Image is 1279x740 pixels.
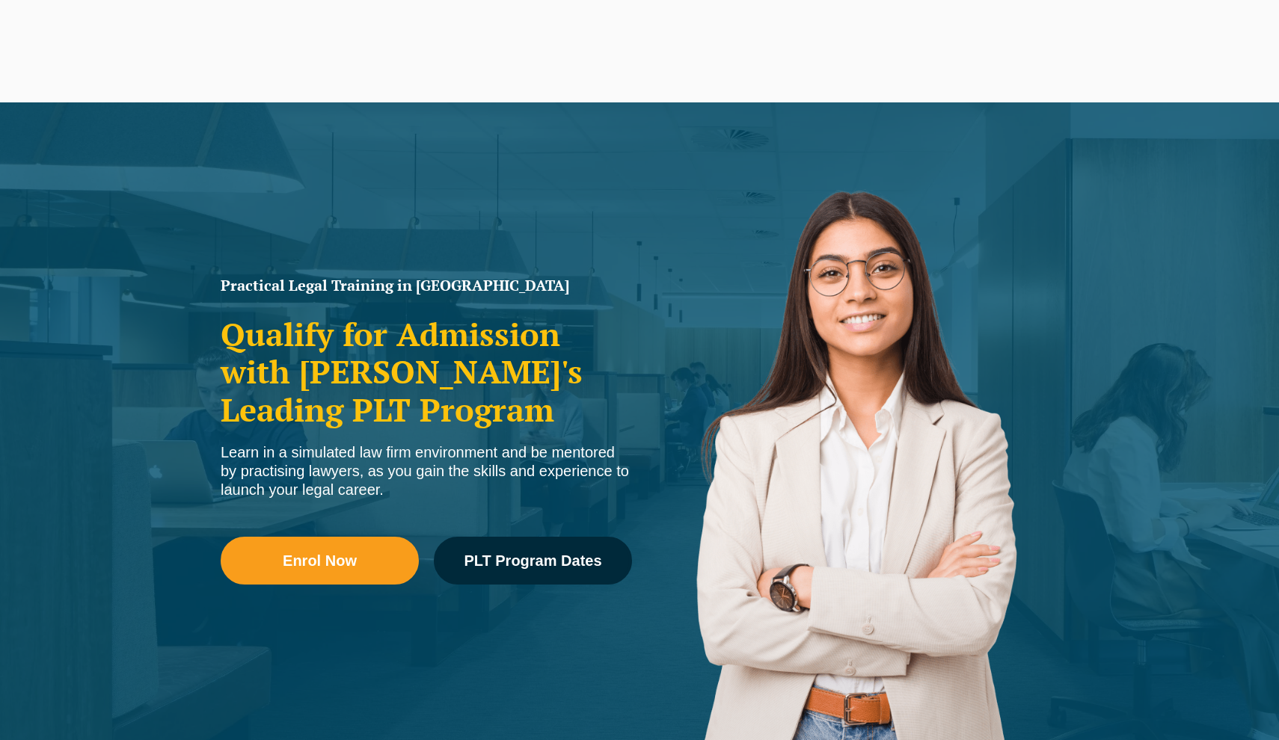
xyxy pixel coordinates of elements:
a: PLT Program Dates [434,537,632,585]
a: Enrol Now [221,537,419,585]
span: PLT Program Dates [464,553,601,568]
span: Enrol Now [283,553,357,568]
h2: Qualify for Admission with [PERSON_NAME]'s Leading PLT Program [221,315,632,428]
div: Learn in a simulated law firm environment and be mentored by practising lawyers, as you gain the ... [221,443,632,499]
h1: Practical Legal Training in [GEOGRAPHIC_DATA] [221,278,632,293]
